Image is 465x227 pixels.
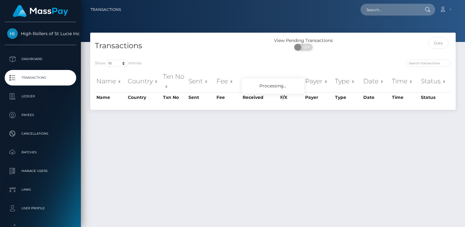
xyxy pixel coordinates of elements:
th: Type [333,92,362,102]
h4: Transactions [95,40,268,51]
th: Status [419,92,451,102]
div: View Pending Transactions [273,37,334,44]
th: Payer [304,70,334,92]
a: Batches [5,145,76,160]
th: Country [126,70,161,92]
th: Txn No [161,92,187,102]
th: Sent [187,70,215,92]
p: Manage Users [7,166,74,176]
th: Date [362,92,390,102]
th: Payer [304,92,334,102]
a: Manage Users [5,163,76,179]
th: F/X [279,92,304,102]
p: User Profile [7,204,74,213]
a: Cancellations [5,126,76,141]
th: Sent [187,92,215,102]
a: Transactions [5,70,76,86]
p: Payees [7,110,74,120]
th: Country [126,92,161,102]
a: Ledger [5,89,76,104]
div: Processing... [242,78,304,94]
a: Transactions [91,3,121,16]
a: Payees [5,107,76,123]
th: Fee [215,92,241,102]
th: Status [419,70,451,92]
p: Cancellations [7,129,74,138]
th: Fee [215,70,241,92]
label: Show entries [95,60,142,67]
th: Name [95,92,126,102]
th: Date [362,70,390,92]
th: F/X [279,70,304,92]
th: Received [241,92,278,102]
img: MassPay Logo [13,5,68,17]
input: Date filter [428,37,449,49]
p: Transactions [7,73,74,82]
th: Time [390,92,419,102]
th: Name [95,70,126,92]
th: Type [333,70,362,92]
th: Time [390,70,419,92]
span: High Rollers of St Lucie Inc [5,31,76,36]
select: Showentries [105,60,129,67]
a: Links [5,182,76,197]
a: Dashboard [5,51,76,67]
th: Received [241,70,278,92]
th: Txn No [161,70,187,92]
input: Search... [360,4,419,16]
a: User Profile [5,201,76,216]
p: Links [7,185,74,194]
img: High Rollers of St Lucie Inc [7,28,18,39]
p: Ledger [7,92,74,101]
input: Search transactions [406,60,451,67]
span: OFF [298,44,313,51]
p: Dashboard [7,54,74,64]
p: Batches [7,148,74,157]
